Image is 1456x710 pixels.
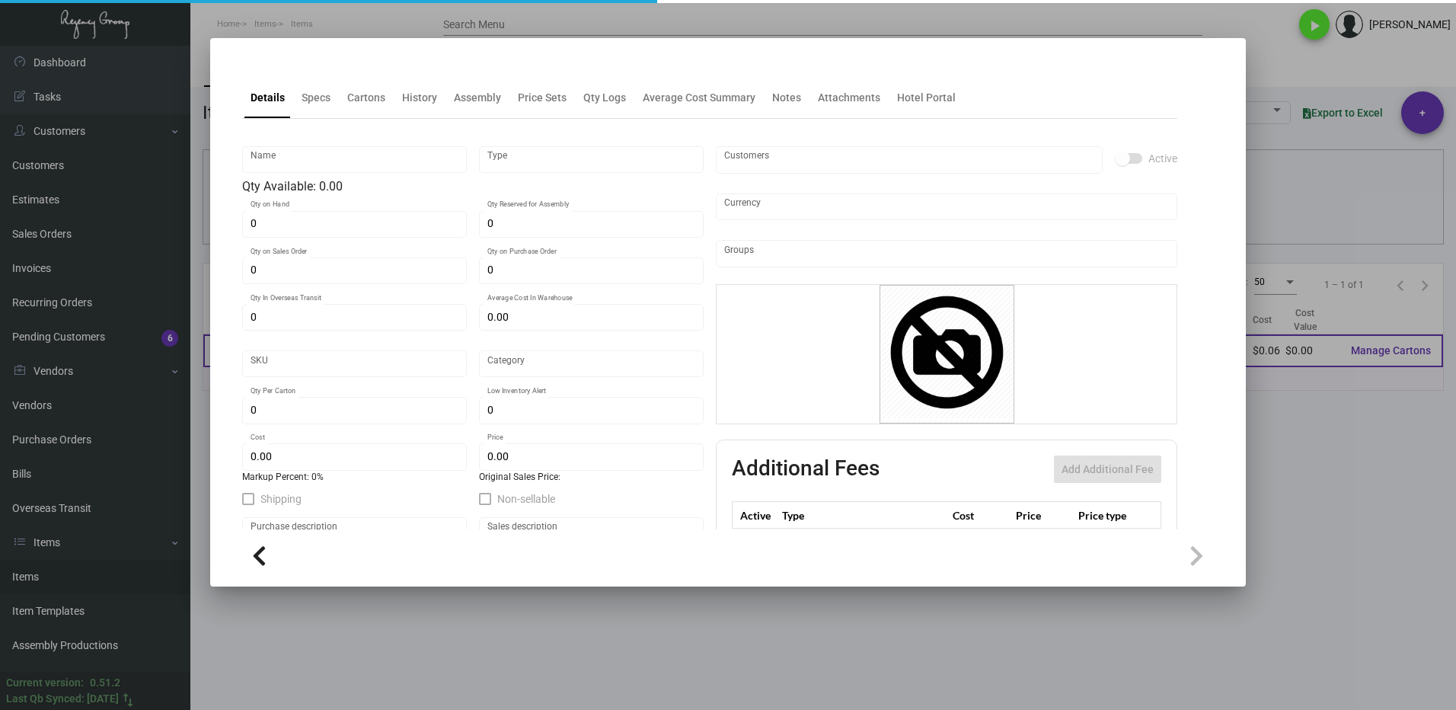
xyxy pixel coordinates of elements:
span: Non-sellable [497,490,555,508]
input: Add new.. [724,154,1095,166]
span: Add Additional Fee [1062,463,1154,475]
input: Add new.. [724,248,1170,260]
div: Average Cost Summary [643,90,755,106]
h2: Additional Fees [732,456,880,483]
div: Assembly [454,90,501,106]
span: Active [1148,149,1177,168]
div: Attachments [818,90,880,106]
th: Price type [1074,502,1143,529]
div: Details [251,90,285,106]
div: Notes [772,90,801,106]
div: Cartons [347,90,385,106]
div: History [402,90,437,106]
div: Last Qb Synced: [DATE] [6,691,119,707]
div: 0.51.2 [90,675,120,691]
div: Qty Available: 0.00 [242,177,704,196]
div: Specs [302,90,330,106]
button: Add Additional Fee [1054,456,1161,483]
th: Active [733,502,779,529]
div: Price Sets [518,90,567,106]
th: Cost [949,502,1011,529]
div: Qty Logs [583,90,626,106]
th: Price [1012,502,1074,529]
div: Current version: [6,675,84,691]
th: Type [778,502,949,529]
span: Shipping [260,490,302,508]
div: Hotel Portal [897,90,956,106]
